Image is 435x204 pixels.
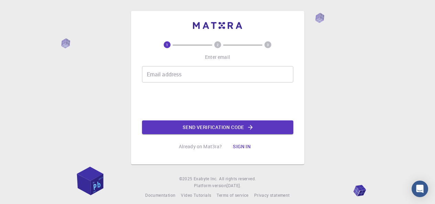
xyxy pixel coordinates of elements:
span: Privacy statement [254,192,290,198]
a: Video Tutorials [181,192,211,199]
button: Send verification code [142,120,293,134]
div: Open Intercom Messenger [412,181,428,197]
span: Documentation [145,192,175,198]
span: All rights reserved. [219,175,256,182]
span: Exabyte Inc. [194,176,218,181]
p: Enter email [205,54,230,61]
text: 1 [166,42,168,47]
a: Privacy statement [254,192,290,199]
text: 2 [217,42,219,47]
button: Sign in [227,140,256,153]
text: 3 [267,42,269,47]
a: Documentation [145,192,175,199]
span: Platform version [194,182,227,189]
p: Already on Mat3ra? [179,143,222,150]
a: Exabyte Inc. [194,175,218,182]
span: Video Tutorials [181,192,211,198]
a: Terms of service [217,192,248,199]
a: [DATE]. [227,182,241,189]
span: Terms of service [217,192,248,198]
span: [DATE] . [227,183,241,188]
iframe: reCAPTCHA [165,88,270,115]
span: © 2025 [179,175,194,182]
